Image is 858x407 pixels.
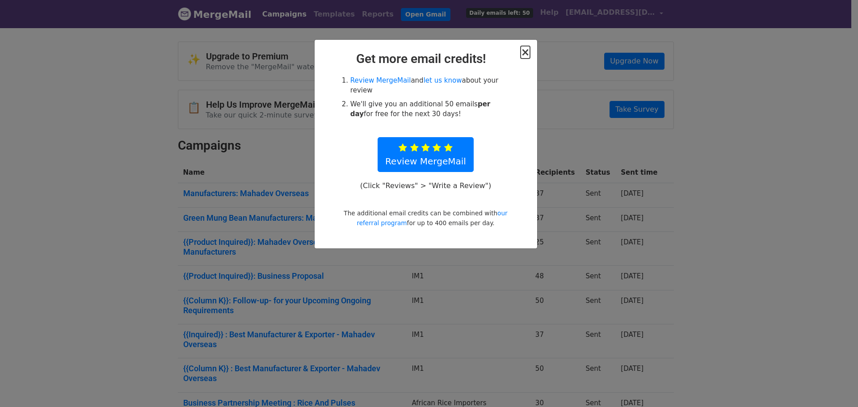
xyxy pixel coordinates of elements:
a: Review MergeMail [350,76,411,84]
a: Review MergeMail [378,137,474,172]
span: × [521,46,530,59]
h2: Get more email credits! [322,51,530,67]
li: and about your review [350,76,511,96]
iframe: Chat Widget [813,364,858,407]
p: (Click "Reviews" > "Write a Review") [355,181,496,190]
button: Close [521,47,530,58]
a: our referral program [357,210,507,227]
a: let us know [424,76,462,84]
li: We'll give you an additional 50 emails for free for the next 30 days! [350,99,511,119]
strong: per day [350,100,490,118]
small: The additional email credits can be combined with for up to 400 emails per day. [344,210,507,227]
